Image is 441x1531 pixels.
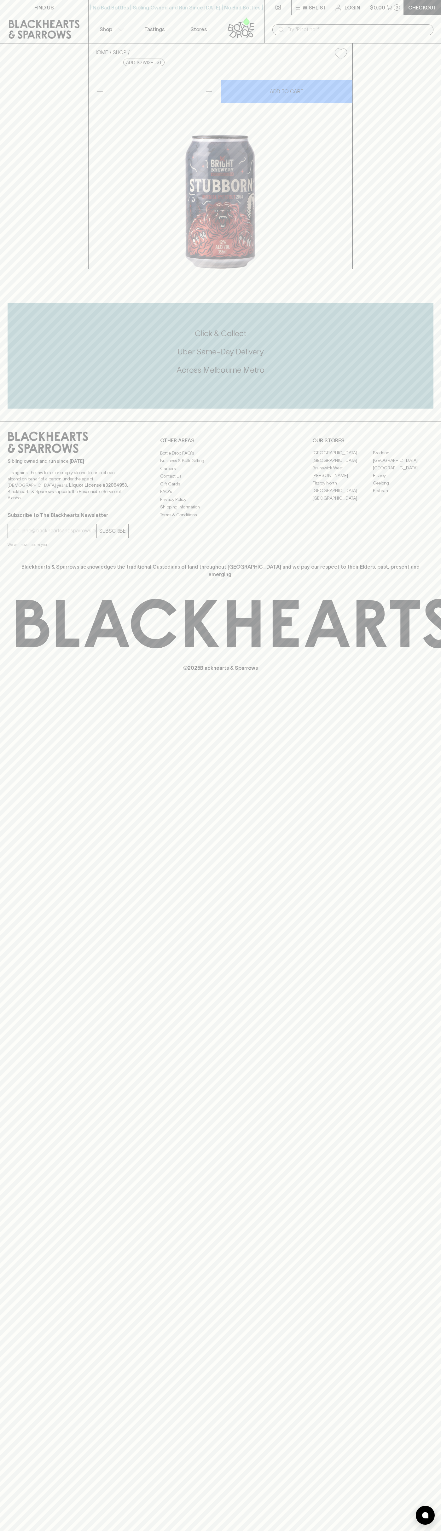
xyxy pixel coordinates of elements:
[312,495,373,502] a: [GEOGRAPHIC_DATA]
[8,303,433,409] div: Call to action block
[8,511,129,519] p: Subscribe to The Blackhearts Newsletter
[13,526,96,536] input: e.g. jane@blackheartsandsparrows.com.au
[160,473,281,480] a: Contact Us
[312,479,373,487] a: Fitzroy North
[8,365,433,375] h5: Across Melbourne Metro
[132,15,177,43] a: Tastings
[89,15,133,43] button: Shop
[312,464,373,472] a: Brunswick West
[160,465,281,472] a: Careers
[8,542,129,548] p: We will never spam you
[8,328,433,339] h5: Click & Collect
[373,464,433,472] a: [GEOGRAPHIC_DATA]
[89,65,352,269] img: 52983.png
[396,6,398,9] p: 0
[270,88,304,95] p: ADD TO CART
[94,49,108,55] a: HOME
[12,563,429,578] p: Blackhearts & Sparrows acknowledges the traditional Custodians of land throughout [GEOGRAPHIC_DAT...
[97,524,128,538] button: SUBSCRIBE
[8,469,129,501] p: It is against the law to sell or supply alcohol to, or to obtain alcohol on behalf of a person un...
[8,347,433,357] h5: Uber Same-Day Delivery
[160,511,281,519] a: Terms & Conditions
[221,80,352,103] button: ADD TO CART
[303,4,327,11] p: Wishlist
[287,25,428,35] input: Try "Pinot noir"
[177,15,221,43] a: Stores
[373,472,433,479] a: Fitzroy
[373,457,433,464] a: [GEOGRAPHIC_DATA]
[345,4,360,11] p: Login
[422,1512,428,1518] img: bubble-icon
[160,457,281,465] a: Business & Bulk Gifting
[332,46,350,62] button: Add to wishlist
[370,4,385,11] p: $0.00
[160,449,281,457] a: Bottle Drop FAQ's
[373,449,433,457] a: Braddon
[144,26,165,33] p: Tastings
[113,49,126,55] a: SHOP
[99,527,126,535] p: SUBSCRIBE
[312,457,373,464] a: [GEOGRAPHIC_DATA]
[160,437,281,444] p: OTHER AREAS
[312,487,373,495] a: [GEOGRAPHIC_DATA]
[373,487,433,495] a: Prahran
[312,472,373,479] a: [PERSON_NAME]
[69,483,127,488] strong: Liquor License #32064953
[8,458,129,464] p: Sibling owned and run since [DATE]
[100,26,112,33] p: Shop
[160,480,281,488] a: Gift Cards
[160,488,281,496] a: FAQ's
[123,59,165,66] button: Add to wishlist
[408,4,437,11] p: Checkout
[160,503,281,511] a: Shipping Information
[312,437,433,444] p: OUR STORES
[373,479,433,487] a: Geelong
[160,496,281,503] a: Privacy Policy
[34,4,54,11] p: FIND US
[190,26,207,33] p: Stores
[312,449,373,457] a: [GEOGRAPHIC_DATA]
